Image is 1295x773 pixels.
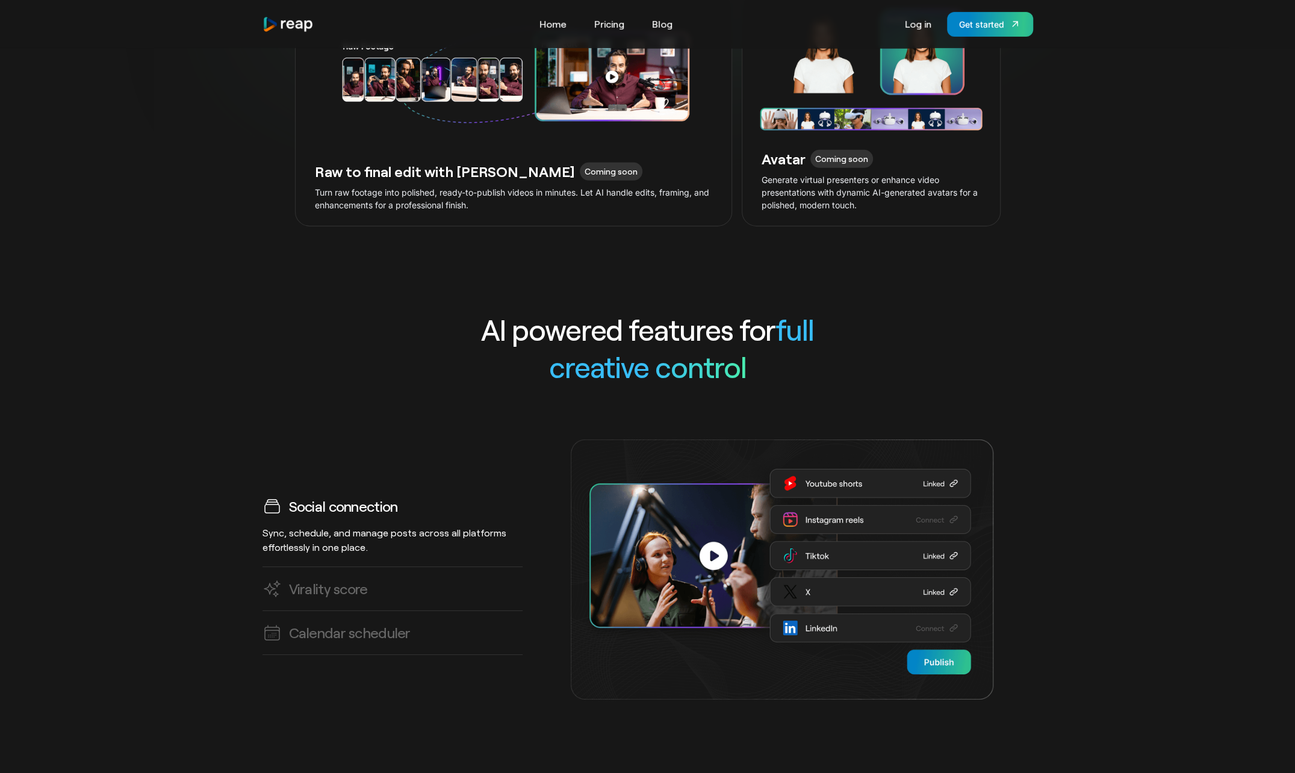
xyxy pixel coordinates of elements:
img: reap logo [262,16,314,33]
h3: Raw to final edit with [PERSON_NAME] [315,162,575,181]
h2: AI powered features for [480,311,815,386]
div: Coming soon [580,163,642,181]
p: Sync, schedule, and manage posts across all platforms effortlessly in one place. [262,526,523,554]
img: Raw to final edit with AI [321,9,705,141]
a: Log in [899,14,937,34]
a: Pricing [588,14,630,34]
a: Get started [947,12,1033,37]
a: Home [533,14,573,34]
div: Get started [959,18,1004,31]
img: Social Connection [571,439,993,700]
img: AI Avatar [742,9,1000,138]
h3: Social connection [289,497,398,515]
a: Blog [646,14,679,34]
h3: Avatar [762,149,806,168]
div: Coming soon [810,150,873,168]
a: home [262,16,314,33]
h3: Calendar scheduler [289,623,411,642]
p: Turn raw footage into polished, ready-to-publish videos in minutes. Let AI handle edits, framing,... [315,186,712,211]
h3: Virality score [289,579,368,598]
p: Generate virtual presenters or enhance video presentations with dynamic AI-generated avatars for ... [762,173,981,211]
